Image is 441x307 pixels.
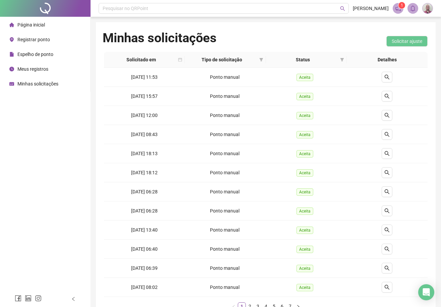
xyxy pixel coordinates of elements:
[210,132,239,137] span: Ponto manual
[15,295,21,302] span: facebook
[384,113,390,118] span: search
[296,131,313,138] span: Aceita
[103,30,217,46] h1: Minhas solicitações
[210,246,239,252] span: Ponto manual
[9,67,14,71] span: clock-circle
[340,6,345,11] span: search
[210,151,239,156] span: Ponto manual
[296,265,313,272] span: Aceita
[131,132,158,137] span: [DATE] 08:43
[296,207,313,215] span: Aceita
[210,265,239,271] span: Ponto manual
[423,3,433,13] img: 1170
[395,5,401,11] span: notification
[384,132,390,137] span: search
[384,74,390,80] span: search
[384,208,390,213] span: search
[9,81,14,86] span: schedule
[339,55,345,65] span: filter
[398,2,405,9] sup: 1
[178,58,182,62] span: calendar
[347,52,428,68] th: Detalhes
[210,227,239,233] span: Ponto manual
[296,112,313,119] span: Aceita
[9,52,14,57] span: file
[418,284,434,300] div: Open Intercom Messenger
[384,265,390,271] span: search
[9,22,14,27] span: home
[296,93,313,100] span: Aceita
[131,170,158,175] span: [DATE] 18:12
[392,38,422,45] span: Solicitar ajuste
[17,66,48,72] span: Meus registros
[131,113,158,118] span: [DATE] 12:00
[384,285,390,290] span: search
[401,3,403,8] span: 1
[384,151,390,156] span: search
[177,55,183,65] span: calendar
[296,227,313,234] span: Aceita
[296,150,313,158] span: Aceita
[210,74,239,80] span: Ponto manual
[25,295,32,302] span: linkedin
[384,170,390,175] span: search
[131,208,158,213] span: [DATE] 06:28
[384,189,390,194] span: search
[131,227,158,233] span: [DATE] 13:40
[131,246,158,252] span: [DATE] 06:40
[210,113,239,118] span: Ponto manual
[17,81,58,86] span: Minhas solicitações
[259,58,263,62] span: filter
[210,285,239,290] span: Ponto manual
[410,5,416,11] span: bell
[384,227,390,233] span: search
[340,58,344,62] span: filter
[210,170,239,175] span: Ponto manual
[296,246,313,253] span: Aceita
[386,36,428,47] button: Solicitar ajuste
[131,265,158,271] span: [DATE] 06:39
[131,74,158,80] span: [DATE] 11:53
[187,56,256,63] span: Tipo de solicitação
[107,56,175,63] span: Solicitado em
[296,188,313,196] span: Aceita
[210,208,239,213] span: Ponto manual
[17,22,45,27] span: Página inicial
[269,56,337,63] span: Status
[131,94,158,99] span: [DATE] 15:57
[353,5,389,12] span: [PERSON_NAME]
[9,37,14,42] span: environment
[17,52,53,57] span: Espelho de ponto
[296,74,313,81] span: Aceita
[71,297,76,301] span: left
[384,94,390,99] span: search
[210,189,239,194] span: Ponto manual
[131,189,158,194] span: [DATE] 06:28
[131,285,158,290] span: [DATE] 08:02
[258,55,265,65] span: filter
[384,246,390,252] span: search
[296,284,313,291] span: Aceita
[35,295,42,302] span: instagram
[296,169,313,177] span: Aceita
[210,94,239,99] span: Ponto manual
[131,151,158,156] span: [DATE] 18:13
[17,37,50,42] span: Registrar ponto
